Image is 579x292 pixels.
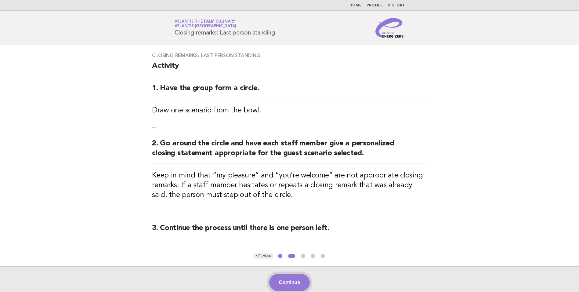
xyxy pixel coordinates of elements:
p: -- [152,123,427,131]
p: -- [152,207,427,216]
a: Profile [367,4,383,7]
button: < Previous [253,253,273,259]
h1: Closing remarks: Last person standing [175,20,275,36]
h3: Draw one scenario from the bowl. [152,106,427,115]
a: Home [349,4,362,7]
a: Atlantis The Palm CulinaryAtlantis [GEOGRAPHIC_DATA] [175,20,236,28]
h3: Keep in mind that “my pleasure” and “you're welcome” are not appropriate closing remarks. If a st... [152,171,427,200]
h2: 2. Go around the circle and have each staff member give a personalized closing statement appropri... [152,139,427,163]
h2: 3. Continue the process until there is one person left. [152,223,427,238]
h2: Activity [152,61,427,76]
a: History [388,4,405,7]
h3: Closing remarks: Last person standing [152,53,427,59]
h2: 1. Have the group form a circle. [152,83,427,98]
button: 1 [277,253,283,259]
button: Continue [269,274,310,291]
span: Atlantis [GEOGRAPHIC_DATA] [175,24,236,28]
img: Service Energizers [375,18,405,38]
button: 2 [287,253,296,259]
